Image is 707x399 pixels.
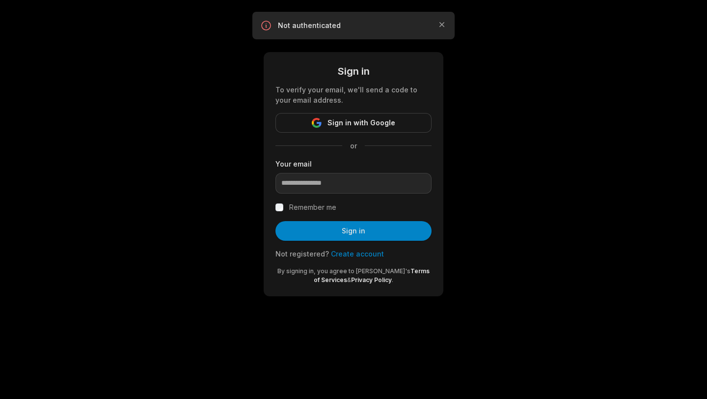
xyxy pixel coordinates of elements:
[342,141,365,151] span: or
[392,276,393,284] span: .
[327,117,395,129] span: Sign in with Google
[277,267,410,275] span: By signing in, you agree to [PERSON_NAME]'s
[347,276,351,284] span: &
[351,276,392,284] a: Privacy Policy
[275,85,432,105] div: To verify your email, we'll send a code to your email address.
[331,250,384,258] a: Create account
[275,159,432,169] label: Your email
[275,250,329,258] span: Not registered?
[275,221,432,241] button: Sign in
[289,201,336,213] label: Remember me
[278,21,429,30] p: Not authenticated
[275,113,432,133] button: Sign in with Google
[314,267,430,284] a: Terms of Services
[275,64,432,79] div: Sign in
